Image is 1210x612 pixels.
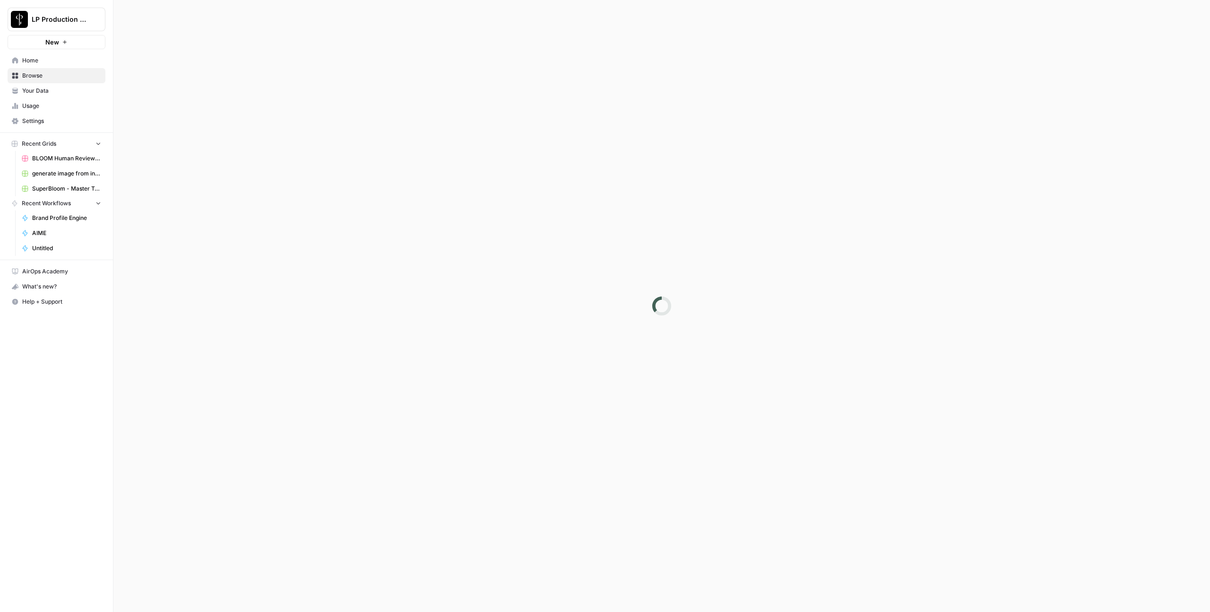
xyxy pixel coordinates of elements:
[32,184,101,193] span: SuperBloom - Master Topic List
[8,196,105,210] button: Recent Workflows
[32,154,101,163] span: BLOOM Human Review (ver2)
[8,35,105,49] button: New
[22,140,56,148] span: Recent Grids
[17,226,105,241] a: AIME
[8,98,105,114] a: Usage
[11,11,28,28] img: LP Production Workloads Logo
[8,114,105,129] a: Settings
[8,83,105,98] a: Your Data
[17,181,105,196] a: SuperBloom - Master Topic List
[8,8,105,31] button: Workspace: LP Production Workloads
[22,199,71,208] span: Recent Workflows
[8,294,105,309] button: Help + Support
[32,169,101,178] span: generate image from input image (copyright tests) duplicate Grid
[8,279,105,294] button: What's new?
[22,297,101,306] span: Help + Support
[22,87,101,95] span: Your Data
[17,166,105,181] a: generate image from input image (copyright tests) duplicate Grid
[8,53,105,68] a: Home
[32,15,89,24] span: LP Production Workloads
[22,56,101,65] span: Home
[8,264,105,279] a: AirOps Academy
[32,244,101,253] span: Untitled
[17,151,105,166] a: BLOOM Human Review (ver2)
[22,71,101,80] span: Browse
[32,214,101,222] span: Brand Profile Engine
[45,37,59,47] span: New
[32,229,101,237] span: AIME
[17,241,105,256] a: Untitled
[22,117,101,125] span: Settings
[17,210,105,226] a: Brand Profile Engine
[22,102,101,110] span: Usage
[8,137,105,151] button: Recent Grids
[8,68,105,83] a: Browse
[22,267,101,276] span: AirOps Academy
